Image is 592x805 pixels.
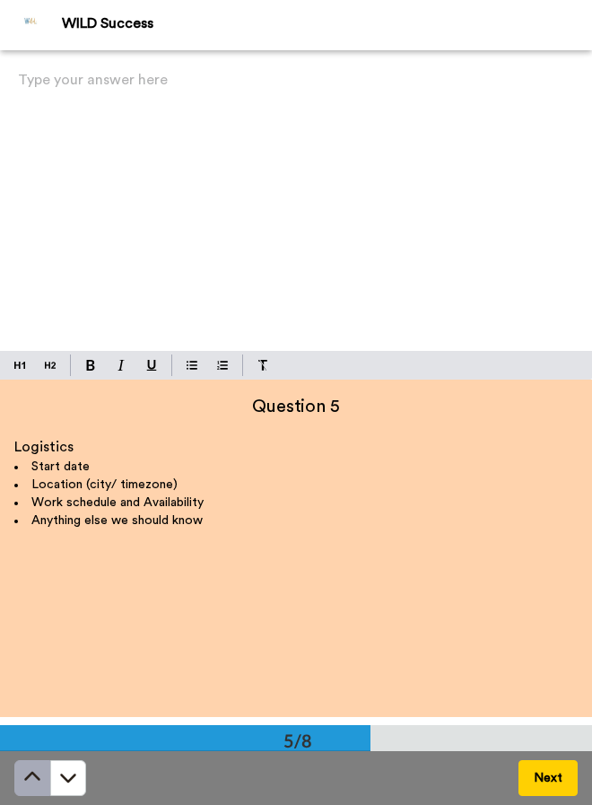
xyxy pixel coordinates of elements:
div: 5/8 [255,728,341,753]
span: Logistics [14,440,74,454]
div: WILD Success [62,15,591,32]
img: bold-mark.svg [86,360,95,371]
img: underline-mark.svg [146,360,157,371]
span: Start date [31,460,90,473]
img: italic-mark.svg [118,360,125,371]
img: Profile Image [10,4,53,47]
button: Next [518,760,578,796]
img: numbered-block.svg [217,358,228,372]
img: heading-one-block.svg [14,358,25,372]
span: Location (city/ timezone) [31,478,178,491]
img: clear-format.svg [257,360,268,371]
span: Work schedule and Availability [31,496,204,509]
span: Anything else we should know [31,514,203,527]
img: heading-two-block.svg [45,358,56,372]
img: bulleted-block.svg [187,358,197,372]
h4: Question 5 [14,394,578,419]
